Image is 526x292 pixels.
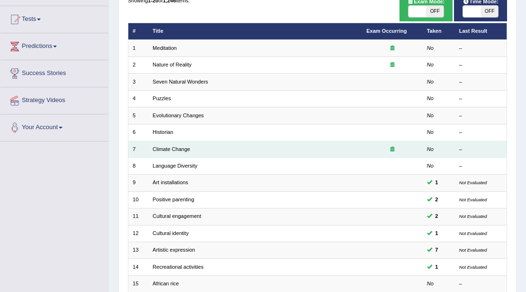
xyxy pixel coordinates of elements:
td: 9 [128,175,148,191]
div: – [459,45,502,52]
th: Last Result [454,23,507,39]
th: # [128,23,148,39]
a: Evolutionary Changes [153,113,204,118]
div: – [459,146,502,153]
td: 12 [128,225,148,242]
em: No [427,146,434,152]
a: Historian [153,129,173,135]
td: 13 [128,242,148,259]
td: 10 [128,191,148,208]
span: You can still take this question [432,212,441,221]
a: Art installations [153,179,188,185]
a: Success Stories [0,60,109,84]
small: Not Evaluated [459,197,487,202]
div: – [459,61,502,69]
small: Not Evaluated [459,247,487,253]
td: 4 [128,90,148,107]
td: 6 [128,124,148,141]
span: You can still take this question [432,179,441,187]
small: Not Evaluated [459,180,487,185]
div: – [459,129,502,136]
a: Seven Natural Wonders [153,79,208,85]
td: 7 [128,141,148,158]
div: – [459,162,502,170]
a: Exam Occurring [366,28,407,34]
a: Nature of Reality [153,62,191,67]
div: – [459,78,502,86]
span: You can still take this question [432,229,441,238]
a: Cultural engagement [153,213,201,219]
td: 2 [128,57,148,73]
em: No [427,281,434,286]
td: 3 [128,74,148,90]
em: No [427,129,434,135]
th: Title [148,23,362,39]
em: No [427,45,434,51]
td: 8 [128,158,148,174]
div: Exam occurring question [366,146,418,153]
a: Recreational activities [153,264,203,270]
span: OFF [481,6,499,17]
div: – [459,112,502,120]
span: OFF [426,6,444,17]
a: Climate Change [153,146,190,152]
a: Predictions [0,33,109,57]
em: No [427,79,434,85]
td: 14 [128,259,148,275]
td: 11 [128,208,148,225]
div: Exam occurring question [366,61,418,69]
small: Not Evaluated [459,231,487,236]
a: Your Account [0,114,109,138]
a: Cultural identity [153,230,189,236]
td: 5 [128,107,148,124]
div: – [459,95,502,103]
div: – [459,280,502,288]
span: You can still take this question [432,246,441,254]
td: 1 [128,40,148,57]
span: You can still take this question [432,263,441,272]
a: African rice [153,281,179,286]
a: Strategy Videos [0,87,109,111]
small: Not Evaluated [459,214,487,219]
em: No [427,62,434,67]
a: Meditation [153,45,177,51]
a: Language Diversity [153,163,198,169]
a: Tests [0,6,109,30]
td: 15 [128,275,148,292]
div: Exam occurring question [366,45,418,52]
small: Not Evaluated [459,264,487,270]
em: No [427,113,434,118]
th: Taken [422,23,454,39]
a: Positive parenting [153,197,194,202]
a: Artistic expression [153,247,195,253]
em: No [427,95,434,101]
span: You can still take this question [432,196,441,204]
a: Puzzles [153,95,171,101]
em: No [427,163,434,169]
